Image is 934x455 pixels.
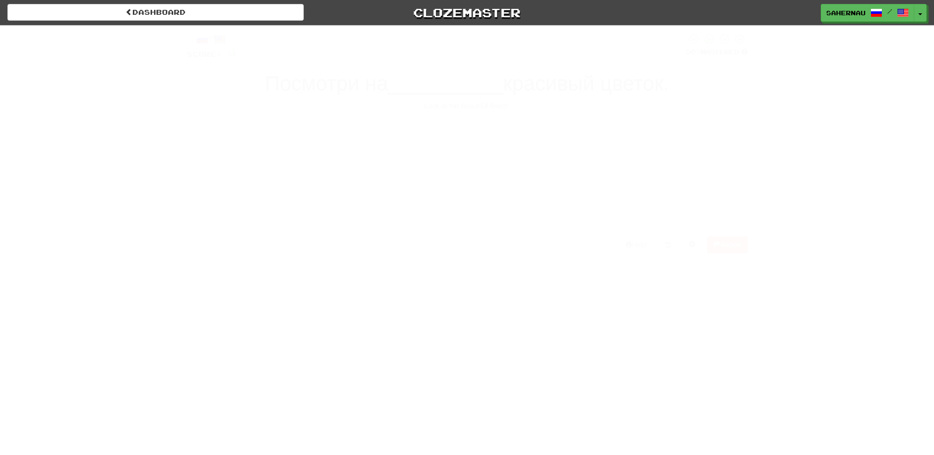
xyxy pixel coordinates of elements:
div: Mastered [686,48,748,57]
span: этот [357,131,386,147]
button: 4.лагере [475,175,657,218]
small: 3 . [348,195,354,202]
span: лагере [546,189,591,204]
div: / [187,33,236,45]
span: Посмотри на [265,72,388,95]
span: 0 [228,46,236,59]
button: Round history (alt+y) [659,236,677,253]
button: Report [707,236,747,253]
div: Look at this beautiful flower. [187,101,748,111]
button: 3.ушёл [278,175,460,218]
span: красивый цветок. [503,72,669,95]
small: 4 . [540,195,546,202]
a: sahernau / [821,4,914,22]
a: Dashboard [7,4,304,21]
span: 50 % [686,48,701,56]
a: Clozemaster [319,4,615,21]
span: sahernau [826,8,866,17]
span: Score: [187,50,222,58]
button: 2.что-нибудь [475,118,657,161]
span: ушёл [354,189,389,204]
span: __________ [388,72,503,95]
span: / [887,8,892,15]
span: что-нибудь [530,131,607,147]
button: 1.этот [278,118,460,161]
small: 1 . [351,137,357,145]
button: Help! [619,236,654,253]
small: 2 . [524,137,530,145]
